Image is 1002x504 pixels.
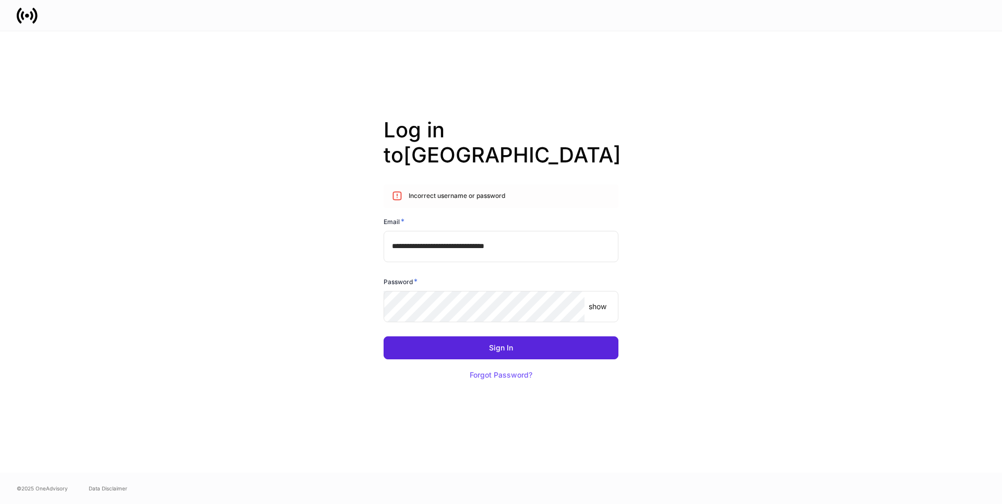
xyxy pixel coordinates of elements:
[384,276,417,287] h6: Password
[409,187,505,205] div: Incorrect username or password
[489,344,513,351] div: Sign In
[89,484,127,493] a: Data Disclaimer
[589,301,606,312] p: show
[17,484,68,493] span: © 2025 OneAdvisory
[384,336,618,359] button: Sign In
[470,371,532,379] div: Forgot Password?
[384,118,618,184] h2: Log in to [GEOGRAPHIC_DATA]
[457,364,545,386] button: Forgot Password?
[384,216,404,227] h6: Email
